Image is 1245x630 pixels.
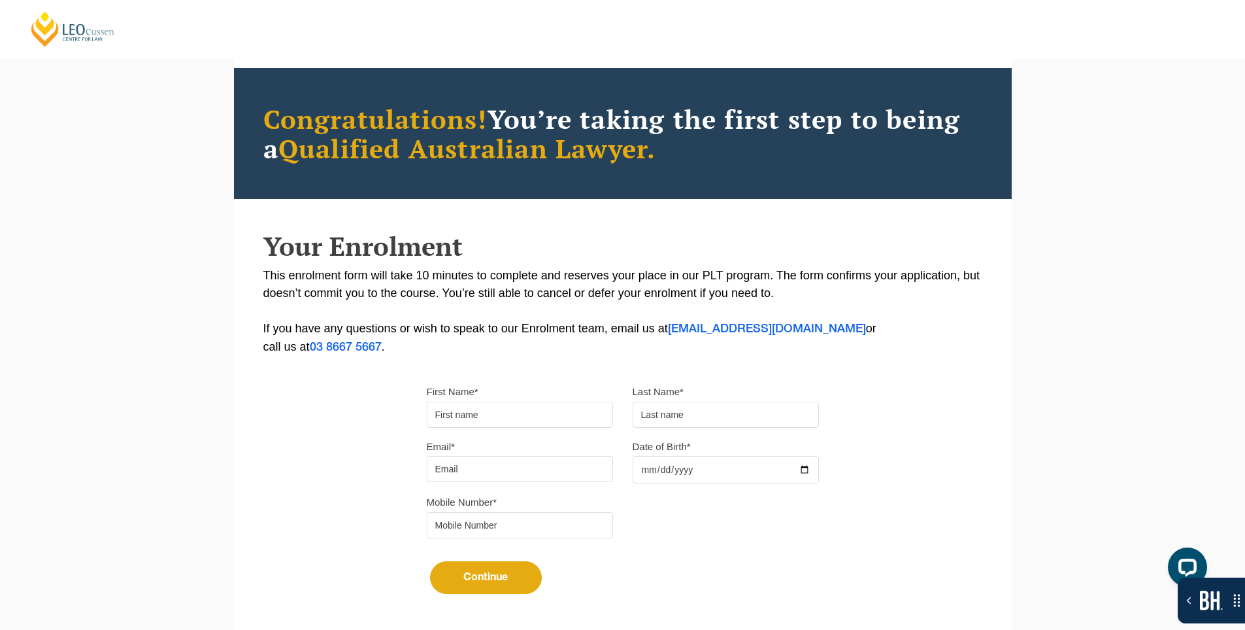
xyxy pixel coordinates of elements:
[1157,542,1212,597] iframe: LiveChat chat widget
[310,342,382,353] a: 03 8667 5667
[263,267,982,357] p: This enrolment form will take 10 minutes to complete and reserves your place in our PLT program. ...
[29,10,116,48] a: [PERSON_NAME] Centre for Law
[633,440,691,453] label: Date of Birth*
[427,440,455,453] label: Email*
[278,131,656,166] span: Qualified Australian Lawyer.
[427,456,613,482] input: Email
[427,385,478,398] label: First Name*
[263,101,488,136] span: Congratulations!
[263,104,982,163] h2: You’re taking the first step to being a
[427,496,497,509] label: Mobile Number*
[263,232,982,260] h2: Your Enrolment
[633,385,684,398] label: Last Name*
[633,402,819,428] input: Last name
[427,402,613,428] input: First name
[668,324,866,334] a: [EMAIL_ADDRESS][DOMAIN_NAME]
[430,561,542,594] button: Continue
[427,512,613,538] input: Mobile Number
